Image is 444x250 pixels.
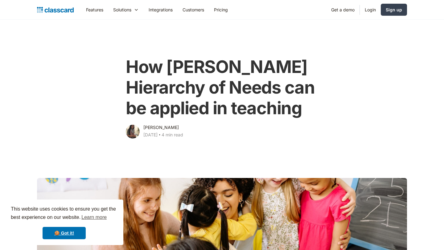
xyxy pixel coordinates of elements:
div: [PERSON_NAME] [143,124,179,131]
span: This website uses cookies to ensure you get the best experience on our website. [11,205,117,222]
a: Login [360,3,381,17]
div: cookieconsent [5,200,123,245]
div: Sign up [386,6,402,13]
a: learn more about cookies [80,213,108,222]
div: ‧ [158,131,162,140]
a: Customers [178,3,209,17]
a: dismiss cookie message [43,227,86,239]
a: home [37,6,74,14]
div: Solutions [108,3,144,17]
div: Solutions [113,6,131,13]
a: Features [81,3,108,17]
a: Integrations [144,3,178,17]
div: [DATE] [143,131,158,139]
h1: How [PERSON_NAME] Hierarchy of Needs can be applied in teaching [126,57,318,119]
a: Get a demo [326,3,360,17]
a: Sign up [381,4,407,16]
div: 4 min read [162,131,183,139]
a: Pricing [209,3,233,17]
